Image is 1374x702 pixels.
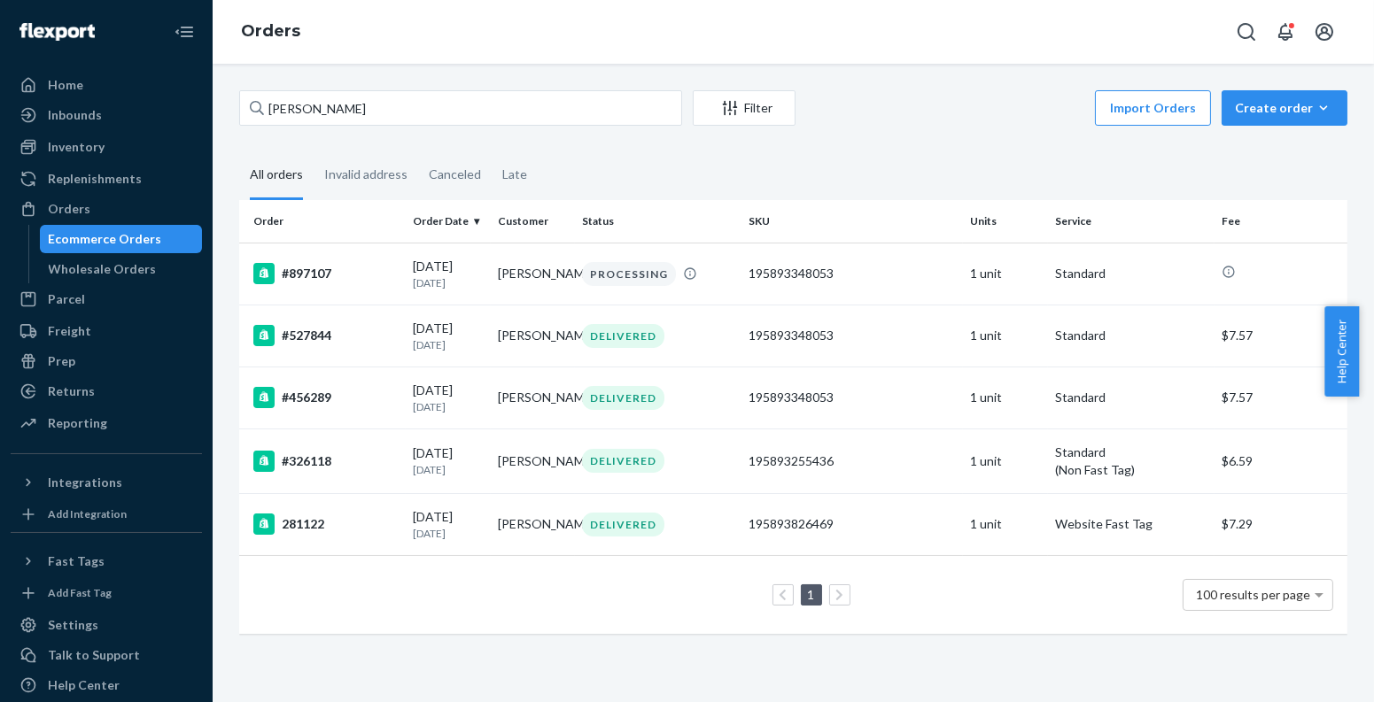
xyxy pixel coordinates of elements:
[1215,305,1347,366] td: $7.57
[1048,200,1215,243] th: Service
[413,399,484,414] p: [DATE]
[253,325,399,346] div: #527844
[253,387,399,408] div: #456289
[19,23,95,41] img: Flexport logo
[48,170,142,188] div: Replenishments
[1215,200,1347,243] th: Fee
[11,468,202,497] button: Integrations
[1055,389,1207,406] p: Standard
[40,225,203,253] a: Ecommerce Orders
[491,366,576,428] td: [PERSON_NAME]
[1229,14,1264,50] button: Open Search Box
[963,305,1048,366] td: 1 unit
[498,213,569,228] div: Customer
[963,366,1048,428] td: 1 unit
[48,646,140,664] div: Talk to Support
[49,230,162,248] div: Ecommerce Orders
[253,451,399,472] div: #326118
[11,71,202,99] a: Home
[48,552,105,570] div: Fast Tags
[11,377,202,405] a: Returns
[11,582,202,604] a: Add Fast Tag
[963,200,1048,243] th: Units
[48,138,105,156] div: Inventory
[48,414,107,432] div: Reporting
[11,641,202,669] a: Talk to Support
[582,262,676,286] div: PROCESSING
[582,386,664,410] div: DELIVERED
[1055,265,1207,282] p: Standard
[1215,428,1347,493] td: $6.59
[1222,90,1347,126] button: Create order
[406,200,491,243] th: Order Date
[239,90,682,126] input: Search orders
[48,76,83,94] div: Home
[749,389,956,406] div: 195893348053
[804,587,819,602] a: Page 1 is your current page
[413,526,484,541] p: [DATE]
[48,322,91,340] div: Freight
[1055,461,1207,479] div: (Non Fast Tag)
[11,611,202,639] a: Settings
[413,337,484,352] p: [DATE]
[1324,306,1359,397] button: Help Center
[502,151,527,197] div: Late
[1307,14,1342,50] button: Open account menu
[749,327,956,344] div: 195893348053
[48,200,90,218] div: Orders
[48,474,122,491] div: Integrations
[250,151,303,200] div: All orders
[324,151,408,197] div: Invalid address
[11,133,202,161] a: Inventory
[491,428,576,493] td: [PERSON_NAME]
[48,616,98,634] div: Settings
[749,265,956,282] div: 195893348053
[1055,327,1207,344] p: Standard
[1268,14,1303,50] button: Open notifications
[491,305,576,366] td: [PERSON_NAME]
[48,106,102,124] div: Inbounds
[749,452,956,470] div: 195893255436
[1055,515,1207,533] p: Website Fast Tag
[11,195,202,223] a: Orders
[1095,90,1211,126] button: Import Orders
[413,258,484,290] div: [DATE]
[1215,493,1347,555] td: $7.29
[1215,366,1347,428] td: $7.57
[40,255,203,283] a: Wholesale Orders
[11,547,202,575] button: Fast Tags
[253,513,399,535] div: 281122
[693,90,796,126] button: Filter
[48,676,120,694] div: Help Center
[48,506,127,521] div: Add Integration
[1235,99,1334,117] div: Create order
[167,14,202,50] button: Close Navigation
[253,263,399,284] div: #897107
[963,493,1048,555] td: 1 unit
[11,285,202,313] a: Parcel
[749,515,956,533] div: 195893826469
[11,671,202,699] a: Help Center
[11,317,202,345] a: Freight
[491,243,576,305] td: [PERSON_NAME]
[1055,444,1207,461] p: Standard
[741,200,963,243] th: SKU
[963,428,1048,493] td: 1 unit
[413,275,484,290] p: [DATE]
[413,320,484,352] div: [DATE]
[963,243,1048,305] td: 1 unit
[582,324,664,348] div: DELIVERED
[48,382,95,400] div: Returns
[241,21,300,41] a: Orders
[694,99,795,117] div: Filter
[48,352,75,370] div: Prep
[11,101,202,129] a: Inbounds
[413,444,484,477] div: [DATE]
[11,504,202,525] a: Add Integration
[1197,587,1311,602] span: 100 results per page
[48,290,85,308] div: Parcel
[49,260,157,278] div: Wholesale Orders
[582,513,664,536] div: DELIVERED
[239,200,406,243] th: Order
[413,382,484,414] div: [DATE]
